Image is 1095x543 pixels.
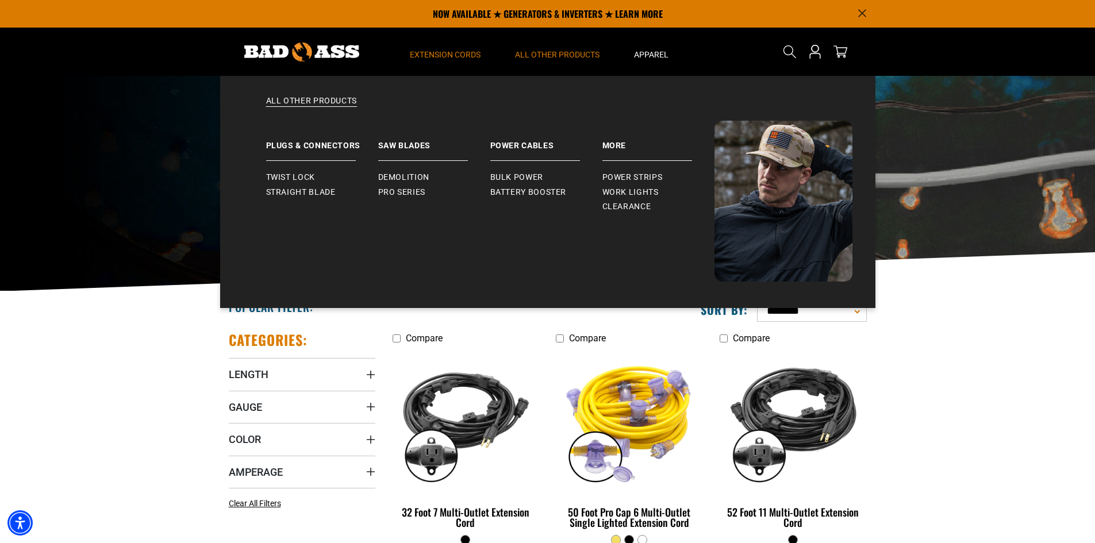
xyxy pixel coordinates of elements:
a: Plugs & Connectors [266,121,378,161]
img: yellow [557,355,702,487]
span: Amperage [229,465,283,479]
a: Saw Blades [378,121,490,161]
summary: Apparel [617,28,686,76]
h2: Categories: [229,331,308,349]
summary: Color [229,423,375,455]
span: Compare [406,333,443,344]
a: Work Lights [602,185,714,200]
span: Color [229,433,261,446]
span: Clearance [602,202,651,212]
a: cart [831,45,850,59]
a: Power Cables [490,121,602,161]
span: Battery Booster [490,187,567,198]
h2: Popular Filter: [229,299,313,314]
span: Bulk Power [490,172,543,183]
a: Power Strips [602,170,714,185]
span: Compare [569,333,606,344]
span: Length [229,368,268,381]
summary: Amperage [229,456,375,488]
span: Straight Blade [266,187,336,198]
span: Gauge [229,400,262,414]
a: Open this option [806,28,824,76]
summary: Search [781,43,799,61]
span: Apparel [634,49,668,60]
a: Clearance [602,199,714,214]
a: black 32 Foot 7 Multi-Outlet Extension Cord [393,349,539,534]
a: Twist Lock [266,170,378,185]
summary: Gauge [229,391,375,423]
a: Clear All Filters [229,498,286,510]
span: Pro Series [378,187,425,198]
span: Extension Cords [410,49,481,60]
span: Demolition [378,172,429,183]
a: black 52 Foot 11 Multi-Outlet Extension Cord [720,349,866,534]
a: All Other Products [243,95,852,121]
a: Bulk Power [490,170,602,185]
span: Power Strips [602,172,663,183]
img: Bad Ass Extension Cords [714,121,852,282]
summary: All Other Products [498,28,617,76]
div: Accessibility Menu [7,510,33,536]
span: Twist Lock [266,172,315,183]
summary: Extension Cords [393,28,498,76]
span: All Other Products [515,49,600,60]
span: Work Lights [602,187,659,198]
span: Compare [733,333,770,344]
label: Sort by: [701,302,748,317]
img: Bad Ass Extension Cords [244,43,359,61]
a: Straight Blade [266,185,378,200]
div: 50 Foot Pro Cap 6 Multi-Outlet Single Lighted Extension Cord [556,507,702,527]
summary: Length [229,358,375,390]
div: 52 Foot 11 Multi-Outlet Extension Cord [720,507,866,527]
a: Pro Series [378,185,490,200]
img: black [721,355,866,487]
div: 32 Foot 7 Multi-Outlet Extension Cord [393,507,539,527]
img: black [393,355,538,487]
a: yellow 50 Foot Pro Cap 6 Multi-Outlet Single Lighted Extension Cord [556,349,702,534]
a: Demolition [378,170,490,185]
a: Battery Booster [490,185,602,200]
span: Clear All Filters [229,499,281,508]
a: Battery Booster More Power Strips [602,121,714,161]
